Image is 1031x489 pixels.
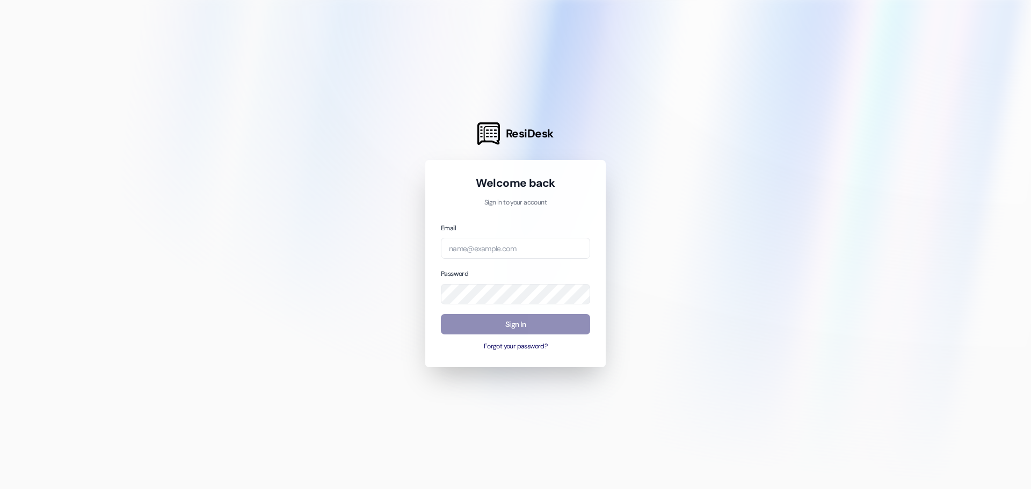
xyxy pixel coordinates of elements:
button: Sign In [441,314,590,335]
label: Password [441,269,468,278]
span: ResiDesk [506,126,554,141]
button: Forgot your password? [441,342,590,352]
p: Sign in to your account [441,198,590,208]
input: name@example.com [441,238,590,259]
label: Email [441,224,456,232]
img: ResiDesk Logo [477,122,500,145]
h1: Welcome back [441,176,590,191]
